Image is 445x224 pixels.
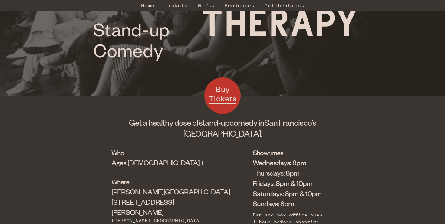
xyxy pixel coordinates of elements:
[253,178,325,188] li: Fridays: 8pm & 10pm
[111,157,223,168] div: Ages [DEMOGRAPHIC_DATA]+
[111,177,128,186] h2: Where
[111,148,128,157] h2: Who
[183,128,262,138] span: [GEOGRAPHIC_DATA].
[111,117,334,139] h1: Get a healthy dose of comedy in
[199,117,229,127] span: stand-up
[253,148,264,157] h2: Showtimes
[111,217,223,224] div: [PERSON_NAME][GEOGRAPHIC_DATA]
[111,186,223,217] div: [STREET_ADDRESS][PERSON_NAME]
[264,117,316,127] span: San Francisco’s
[209,84,236,104] span: Buy Tickets
[253,198,325,209] li: Sundays: 8pm
[253,188,325,199] li: Saturdays: 8pm & 10pm
[253,157,325,168] li: Wednesdays: 8pm
[253,168,325,178] li: Thursdays: 8pm
[204,77,241,114] a: Buy Tickets
[111,187,230,196] span: [PERSON_NAME][GEOGRAPHIC_DATA]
